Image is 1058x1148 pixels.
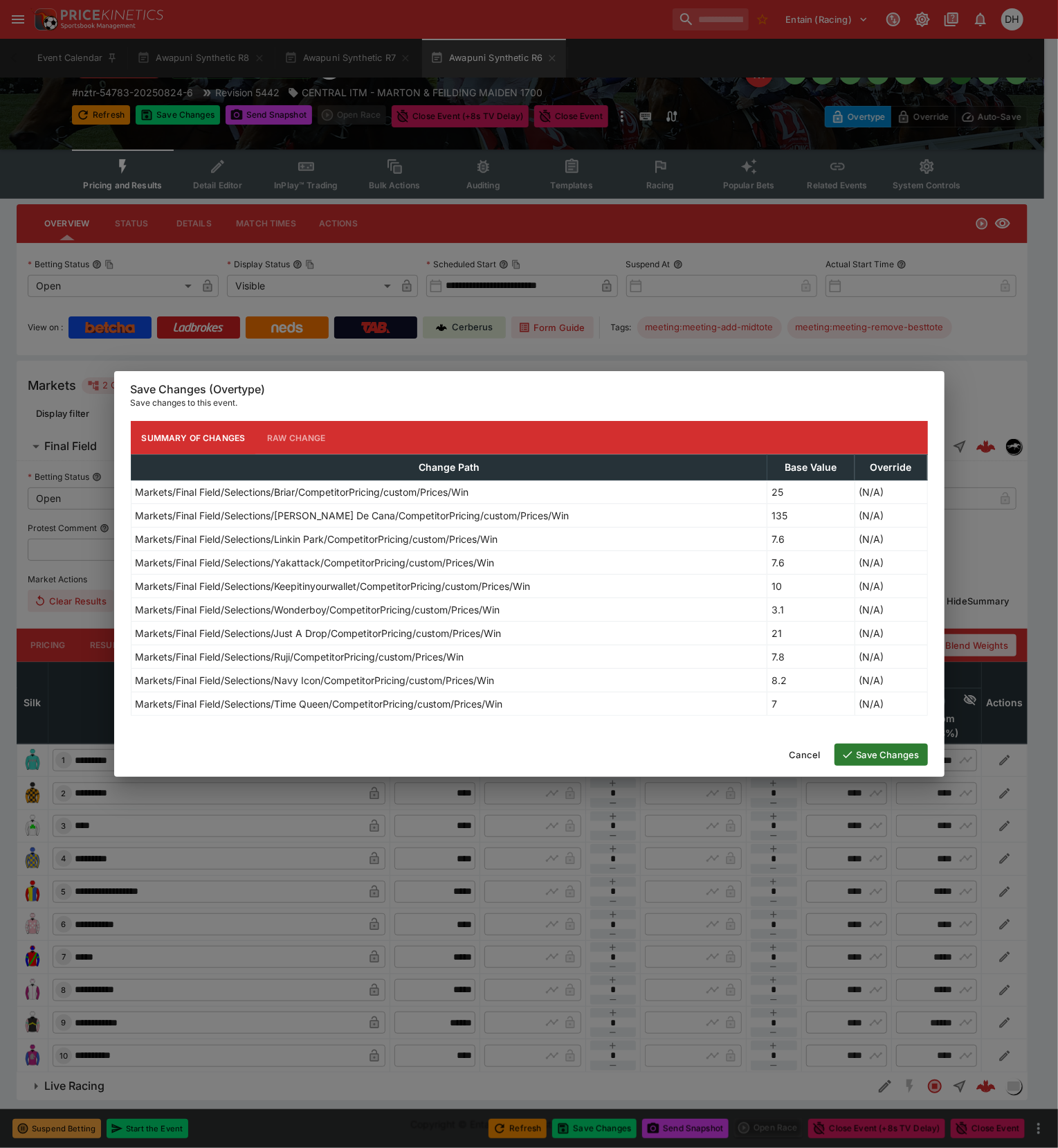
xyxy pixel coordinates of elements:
p: Save changes to this event. [131,396,928,410]
td: 135 [767,504,855,528]
td: (N/A) [855,481,927,504]
button: Summary of Changes [131,421,257,454]
th: Override [855,455,927,481]
button: Raw Change [256,421,337,454]
td: 10 [767,575,855,598]
p: Markets/Final Field/Selections/[PERSON_NAME] De Cana/CompetitorPricing/custom/Prices/Win [136,508,569,523]
td: (N/A) [855,622,927,645]
td: 8.2 [767,669,855,692]
h6: Save Changes (Overtype) [131,382,928,397]
p: Markets/Final Field/Selections/Briar/CompetitorPricing/custom/Prices/Win [136,485,469,499]
p: Markets/Final Field/Selections/Yakattack/CompetitorPricing/custom/Prices/Win [136,555,495,570]
p: Markets/Final Field/Selections/Navy Icon/CompetitorPricing/custom/Prices/Win [136,673,495,688]
td: 25 [767,481,855,504]
td: (N/A) [855,575,927,598]
button: Save Changes [834,744,928,766]
td: 7.6 [767,551,855,575]
p: Markets/Final Field/Selections/Time Queen/CompetitorPricing/custom/Prices/Win [136,697,503,711]
p: Markets/Final Field/Selections/Ruji/CompetitorPricing/custom/Prices/Win [136,649,464,664]
td: (N/A) [855,692,927,716]
th: Change Path [131,455,767,481]
td: 7.6 [767,528,855,551]
p: Markets/Final Field/Selections/Linkin Park/CompetitorPricing/custom/Prices/Win [136,532,498,546]
td: (N/A) [855,669,927,692]
td: (N/A) [855,645,927,669]
p: Markets/Final Field/Selections/Keepitinyourwallet/CompetitorPricing/custom/Prices/Win [136,579,531,593]
td: 21 [767,622,855,645]
p: Markets/Final Field/Selections/Just A Drop/CompetitorPricing/custom/Prices/Win [136,626,502,640]
td: (N/A) [855,504,927,528]
td: (N/A) [855,528,927,551]
p: Markets/Final Field/Selections/Wonderboy/CompetitorPricing/custom/Prices/Win [136,602,500,617]
button: Cancel [781,744,829,766]
td: 3.1 [767,598,855,622]
th: Base Value [767,455,855,481]
td: (N/A) [855,551,927,575]
td: 7 [767,692,855,716]
td: (N/A) [855,598,927,622]
td: 7.8 [767,645,855,669]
